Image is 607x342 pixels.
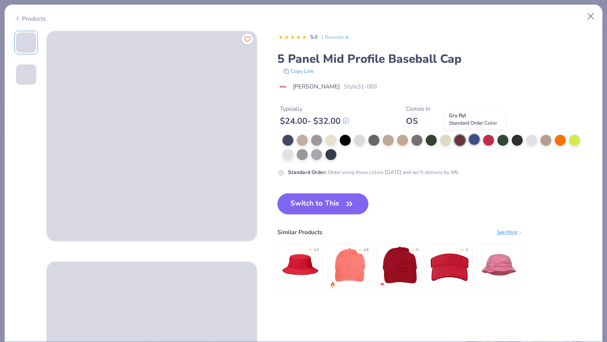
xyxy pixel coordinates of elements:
[444,110,505,129] div: Gry Ryl
[277,193,369,214] button: Switch to This
[363,247,368,253] div: 4.8
[583,8,599,24] button: Close
[461,247,464,251] div: ★
[281,67,316,75] button: copy to clipboard
[277,51,593,67] div: 5 Panel Mid Profile Baseball Cap
[406,104,430,113] div: Comes In
[277,228,322,237] div: Similar Products
[449,120,497,126] span: Standard Order Color
[293,82,340,91] span: [PERSON_NAME]
[242,34,253,45] button: Like
[288,168,459,176] div: Order using these colors [DATE] and we’ll delivery by 9/8.
[280,116,349,126] div: $ 24.00 - $ 32.00
[280,104,349,113] div: Typically
[280,245,320,285] img: Big Accessories Crusher Bucket Cap
[321,33,350,41] a: 1 Reviews
[278,31,307,44] div: 5.0 Stars
[330,245,370,285] img: Adams Optimum Pigment Dyed-Cap
[479,245,519,285] img: Adams Vacationer Pigment Dyed Bucket Hat
[466,247,468,253] div: 5
[430,245,470,285] img: Big Accessories Cotton Twill Visor
[497,228,523,236] div: See More
[380,245,420,285] img: Big Accessories 6-Panel Twill Unstructured Cap
[380,282,385,287] img: MostFav.gif
[14,14,46,23] div: Products
[310,34,317,40] span: 5.0
[411,247,414,251] div: ★
[416,247,418,253] div: 5
[344,82,377,91] span: Style 31-069
[288,169,327,176] strong: Standard Order :
[277,83,289,90] img: brand logo
[314,247,319,253] div: 4.5
[406,116,430,126] div: OS
[309,247,312,251] div: ★
[330,282,335,287] img: trending.gif
[358,247,362,251] div: ★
